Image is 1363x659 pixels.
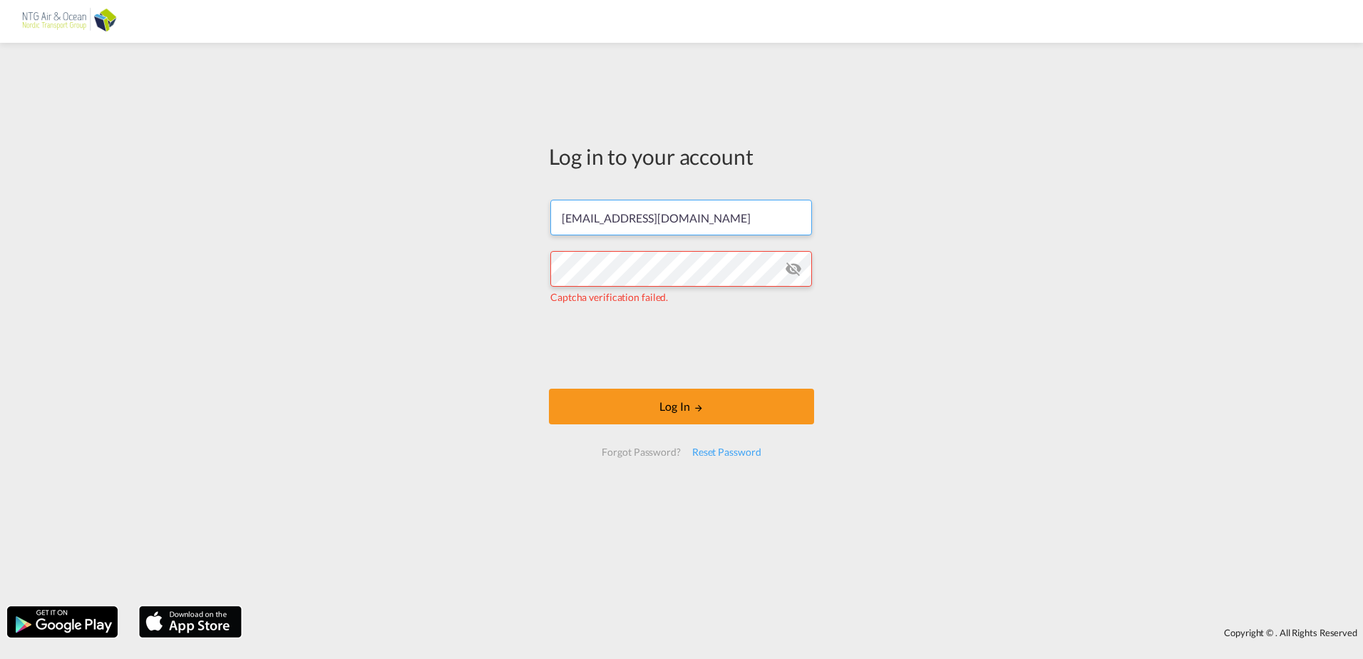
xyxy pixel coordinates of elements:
[550,200,812,235] input: Enter email/phone number
[550,291,668,303] span: Captcha verification failed.
[596,439,686,465] div: Forgot Password?
[6,605,119,639] img: google.png
[785,260,802,277] md-icon: icon-eye-off
[249,620,1363,645] div: Copyright © . All Rights Reserved
[21,6,118,38] img: af31b1c0b01f11ecbc353f8e72265e29.png
[686,439,767,465] div: Reset Password
[138,605,243,639] img: apple.png
[549,141,814,171] div: Log in to your account
[573,319,790,374] iframe: reCAPTCHA
[549,389,814,424] button: LOGIN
